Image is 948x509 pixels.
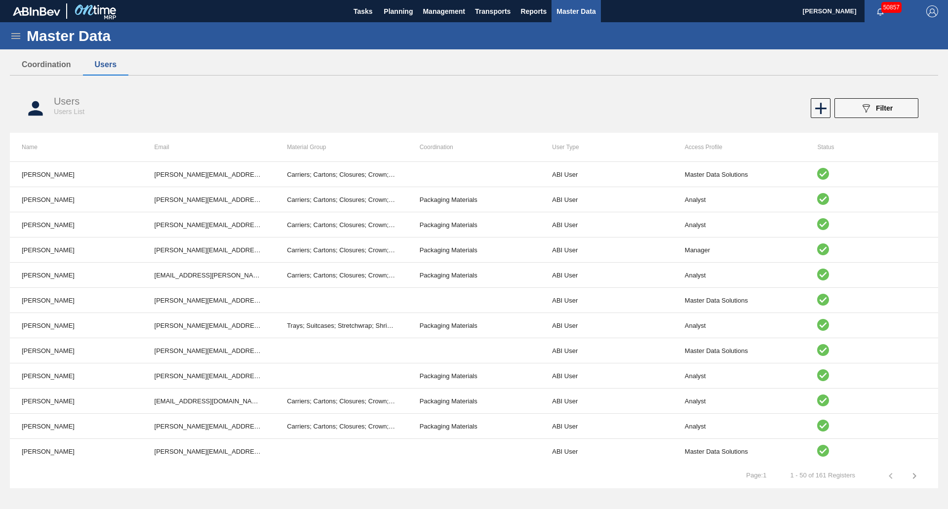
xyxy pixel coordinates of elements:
td: [PERSON_NAME][EMAIL_ADDRESS][PERSON_NAME][DOMAIN_NAME][PERSON_NAME] [143,162,276,187]
td: Trays; Suitcases; Stretchwrap; Shrinkfilm; Partitions; Pads; Lids; Labels; Keg Covers; Hicone; Cr... [275,313,408,338]
td: Analyst [673,389,806,414]
div: Active user [817,445,926,458]
td: [PERSON_NAME][EMAIL_ADDRESS][DOMAIN_NAME] [143,338,276,363]
td: [PERSON_NAME] [10,237,143,263]
th: Status [805,133,938,161]
td: Analyst [673,363,806,389]
td: ABI User [540,212,673,237]
td: [PERSON_NAME] [10,288,143,313]
span: Reports [520,5,547,17]
td: ABI User [540,439,673,464]
td: Packaging Materials [408,363,541,389]
td: [PERSON_NAME][EMAIL_ADDRESS][PERSON_NAME][DOMAIN_NAME][PERSON_NAME] [143,237,276,263]
td: Carriers; Cartons; Closures; Crown; Hicone; Keg Covers; Labels; Lids; Pads; Partitions; Shrinkfil... [275,414,408,439]
span: Master Data [556,5,595,17]
button: Notifications [865,4,896,18]
td: [PERSON_NAME] [10,212,143,237]
h1: Master Data [27,30,202,41]
div: Active user [817,394,926,408]
td: Packaging Materials [408,414,541,439]
td: 1 - 50 of 161 Registers [778,464,867,479]
td: Analyst [673,212,806,237]
span: Transports [475,5,511,17]
td: ABI User [540,389,673,414]
td: [PERSON_NAME][EMAIL_ADDRESS][DOMAIN_NAME][PERSON_NAME] [143,414,276,439]
td: Page : 1 [734,464,778,479]
button: Coordination [10,54,83,75]
td: ABI User [540,237,673,263]
td: ABI User [540,263,673,288]
td: ABI User [540,414,673,439]
div: Active user [817,369,926,383]
th: Material Group [275,133,408,161]
span: Users List [54,108,84,116]
td: [PERSON_NAME] [10,263,143,288]
td: Carriers; Cartons; Closures; Crown; Partitions; Pads; Lids; Labels; Keg Covers; Hicone; Shrinkfil... [275,212,408,237]
div: Active user [817,294,926,307]
td: Manager [673,237,806,263]
td: [PERSON_NAME] [10,414,143,439]
button: Filter [834,98,918,118]
td: Carriers; Cartons; Closures; Crown; Hicone; Keg Covers; Labels; Lids; Pads; Partitions; Shrinkfil... [275,263,408,288]
td: Packaging Materials [408,212,541,237]
div: Active user [817,168,926,181]
div: Active user [817,218,926,232]
td: ABI User [540,162,673,187]
td: Analyst [673,313,806,338]
th: User Type [540,133,673,161]
td: [PERSON_NAME][EMAIL_ADDRESS][PERSON_NAME][DOMAIN_NAME] [143,288,276,313]
img: Logout [926,5,938,17]
div: Active user [817,344,926,357]
td: [PERSON_NAME] [10,389,143,414]
td: [PERSON_NAME] [10,439,143,464]
td: Carriers; Cartons; Closures; Crown; Hicone; Keg Covers; Labels; Lids; Shrinkfilm; Trays; Suitcase... [275,389,408,414]
td: [PERSON_NAME][EMAIL_ADDRESS][PERSON_NAME][DOMAIN_NAME] [143,439,276,464]
span: Users [54,96,79,107]
td: [PERSON_NAME][EMAIL_ADDRESS][PERSON_NAME][DOMAIN_NAME][PERSON_NAME] [143,363,276,389]
th: Email [143,133,276,161]
td: Carriers; Cartons; Closures; Crown; Hicone; Keg Covers; Labels; Lids; Pads; Partitions; Shrinkfil... [275,162,408,187]
td: ABI User [540,187,673,212]
div: Filter user [829,98,923,118]
td: Packaging Materials [408,313,541,338]
div: Active user [817,243,926,257]
td: [PERSON_NAME] [10,338,143,363]
td: Analyst [673,414,806,439]
td: [PERSON_NAME] [10,187,143,212]
img: TNhmsLtSVTkK8tSr43FrP2fwEKptu5GPRR3wAAAABJRU5ErkJggg== [13,7,60,16]
td: [EMAIL_ADDRESS][DOMAIN_NAME][PERSON_NAME] [143,389,276,414]
td: Master Data Solutions [673,338,806,363]
td: [PERSON_NAME][EMAIL_ADDRESS][PERSON_NAME][DOMAIN_NAME][PERSON_NAME] [143,212,276,237]
td: [PERSON_NAME] [10,363,143,389]
div: Active user [817,269,926,282]
td: Master Data Solutions [673,288,806,313]
td: Packaging Materials [408,187,541,212]
td: Master Data Solutions [673,162,806,187]
td: Carriers; Cartons; Closures; Crown; Hicone; Keg Covers; Labels; Lids; Pads; Partitions; Shrinkfil... [275,187,408,212]
th: Name [10,133,143,161]
div: Active user [817,319,926,332]
td: [PERSON_NAME] [10,162,143,187]
td: Analyst [673,263,806,288]
td: Carriers; Cartons; Closures; Crown; Hicone; Keg Covers; Labels; Lids; Pads; Partitions; Shrinkfil... [275,237,408,263]
div: Active user [817,420,926,433]
td: [EMAIL_ADDRESS][PERSON_NAME][DOMAIN_NAME][PERSON_NAME] [143,263,276,288]
button: Users [83,54,128,75]
td: Packaging Materials [408,237,541,263]
td: Packaging Materials [408,389,541,414]
th: Access Profile [673,133,806,161]
td: ABI User [540,338,673,363]
span: Tasks [352,5,374,17]
td: Master Data Solutions [673,439,806,464]
span: 50857 [881,2,902,13]
td: ABI User [540,288,673,313]
td: [PERSON_NAME] [10,313,143,338]
div: New user [810,98,829,118]
td: [PERSON_NAME][EMAIL_ADDRESS][DOMAIN_NAME][PERSON_NAME] [143,313,276,338]
div: Active user [817,193,926,206]
span: Management [423,5,465,17]
th: Coordination [408,133,541,161]
span: Planning [384,5,413,17]
td: ABI User [540,363,673,389]
td: Packaging Materials [408,263,541,288]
